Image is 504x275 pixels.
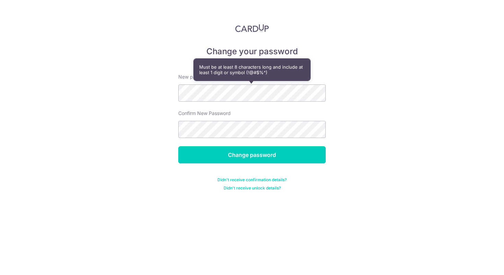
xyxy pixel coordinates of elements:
label: New password [178,73,212,80]
a: Didn't receive unlock details? [224,185,281,191]
div: Must be at least 8 characters long and include at least 1 digit or symbol (!@#$%^) [194,59,310,81]
img: CardUp Logo [235,24,269,32]
label: Confirm New Password [178,110,231,117]
a: Didn't receive confirmation details? [217,177,287,183]
h5: Change your password [178,46,326,57]
input: Change password [178,146,326,163]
